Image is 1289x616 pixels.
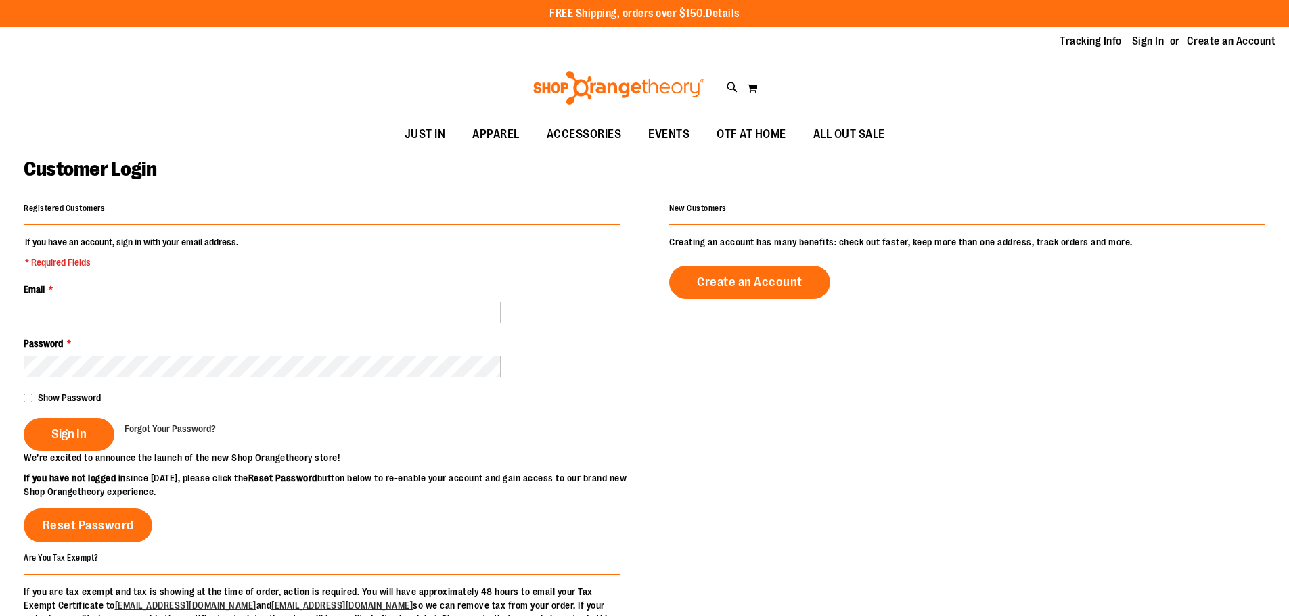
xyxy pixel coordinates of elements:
[472,119,520,149] span: APPAREL
[648,119,689,149] span: EVENTS
[531,71,706,105] img: Shop Orangetheory
[24,552,99,562] strong: Are You Tax Exempt?
[24,473,126,483] strong: If you have not logged in
[271,600,413,611] a: [EMAIL_ADDRESS][DOMAIN_NAME]
[24,508,152,542] a: Reset Password
[43,518,134,533] span: Reset Password
[669,235,1265,249] p: Creating an account has many benefits: check out faster, keep more than one address, track orders...
[1060,34,1122,49] a: Tracking Info
[24,418,114,451] button: Sign In
[717,119,786,149] span: OTF AT HOME
[1132,34,1164,49] a: Sign In
[51,427,87,442] span: Sign In
[24,471,645,498] p: since [DATE], please click the button below to re-enable your account and gain access to our bran...
[669,266,830,299] a: Create an Account
[813,119,885,149] span: ALL OUT SALE
[125,422,216,435] a: Forgot Your Password?
[549,6,740,22] p: FREE Shipping, orders over $150.
[669,204,727,213] strong: New Customers
[24,235,240,269] legend: If you have an account, sign in with your email address.
[38,392,101,403] span: Show Password
[706,7,740,20] a: Details
[248,473,317,483] strong: Reset Password
[24,158,156,181] span: Customer Login
[547,119,622,149] span: ACCESSORIES
[24,204,105,213] strong: Registered Customers
[115,600,256,611] a: [EMAIL_ADDRESS][DOMAIN_NAME]
[405,119,446,149] span: JUST IN
[25,256,238,269] span: * Required Fields
[1187,34,1276,49] a: Create an Account
[125,423,216,434] span: Forgot Your Password?
[24,451,645,465] p: We’re excited to announce the launch of the new Shop Orangetheory store!
[24,338,63,349] span: Password
[697,275,802,289] span: Create an Account
[24,284,45,295] span: Email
